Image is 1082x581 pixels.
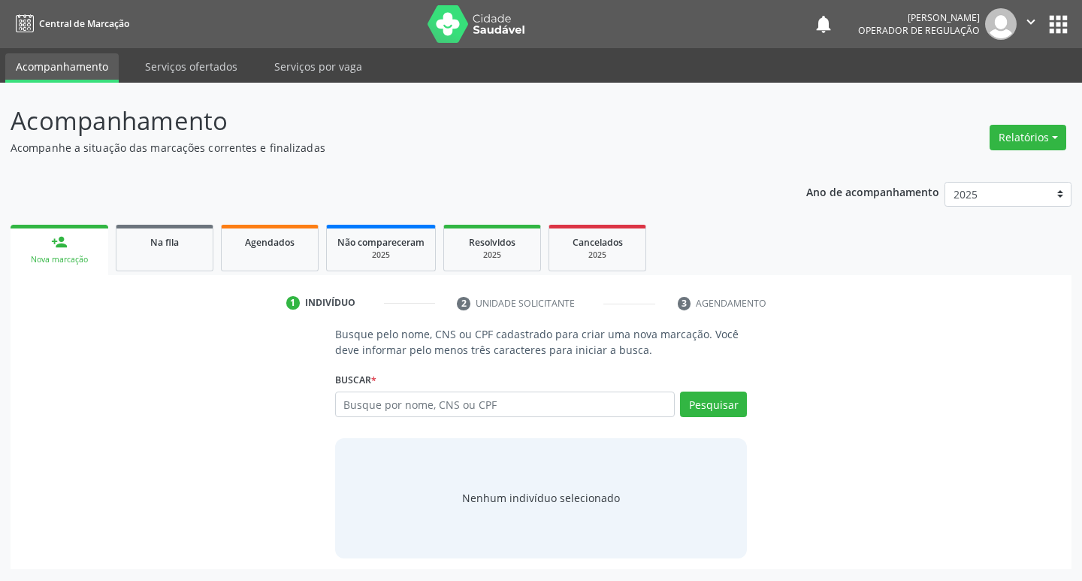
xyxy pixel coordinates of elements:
[469,236,515,249] span: Resolvidos
[858,11,980,24] div: [PERSON_NAME]
[245,236,295,249] span: Agendados
[5,53,119,83] a: Acompanhamento
[286,296,300,310] div: 1
[858,24,980,37] span: Operador de regulação
[11,140,753,156] p: Acompanhe a situação das marcações correntes e finalizadas
[813,14,834,35] button: notifications
[335,326,748,358] p: Busque pelo nome, CNS ou CPF cadastrado para criar uma nova marcação. Você deve informar pelo men...
[11,102,753,140] p: Acompanhamento
[455,250,530,261] div: 2025
[1023,14,1039,30] i: 
[305,296,355,310] div: Indivíduo
[560,250,635,261] div: 2025
[462,490,620,506] div: Nenhum indivíduo selecionado
[680,392,747,417] button: Pesquisar
[39,17,129,30] span: Central de Marcação
[264,53,373,80] a: Serviços por vaga
[335,392,675,417] input: Busque por nome, CNS ou CPF
[1017,8,1045,40] button: 
[573,236,623,249] span: Cancelados
[51,234,68,250] div: person_add
[337,250,425,261] div: 2025
[985,8,1017,40] img: img
[21,254,98,265] div: Nova marcação
[337,236,425,249] span: Não compareceram
[990,125,1066,150] button: Relatórios
[134,53,248,80] a: Serviços ofertados
[1045,11,1071,38] button: apps
[806,182,939,201] p: Ano de acompanhamento
[11,11,129,36] a: Central de Marcação
[335,368,376,392] label: Buscar
[150,236,179,249] span: Na fila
